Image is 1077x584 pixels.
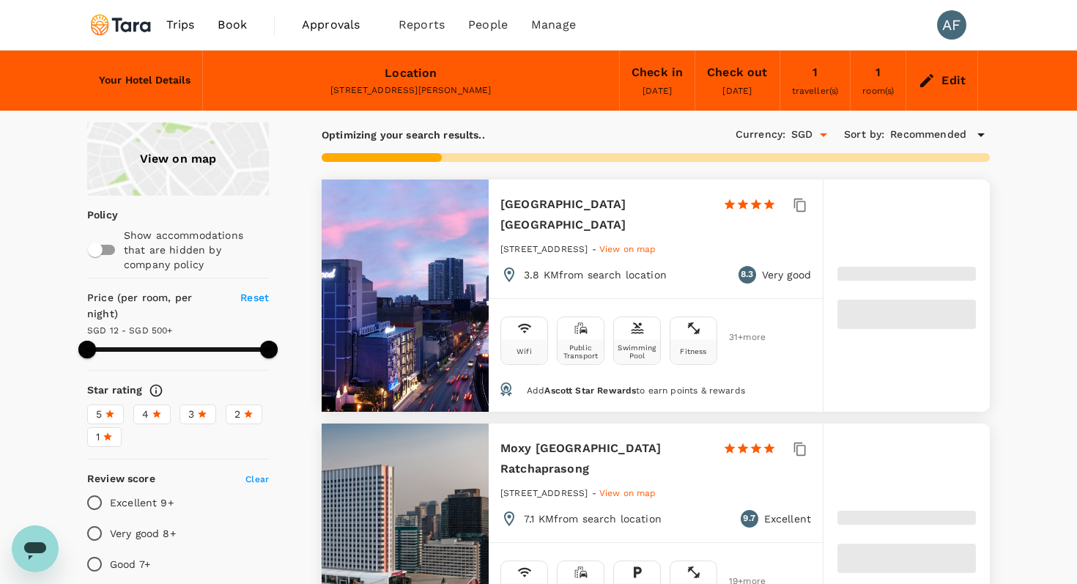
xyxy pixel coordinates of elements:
[844,127,884,143] h6: Sort by :
[110,557,150,572] p: Good 7+
[707,62,767,83] div: Check out
[500,488,588,498] span: [STREET_ADDRESS]
[517,347,532,355] div: Wifi
[544,385,636,396] span: Ascott Star Rewards
[240,292,269,303] span: Reset
[941,70,966,91] div: Edit
[527,385,745,396] span: Add to earn points & rewards
[592,488,599,498] span: -
[322,127,485,142] p: Optimizing your search results..
[729,333,751,342] span: 31 + more
[592,244,599,254] span: -
[215,84,607,98] div: [STREET_ADDRESS][PERSON_NAME]
[87,325,173,336] span: SGD 12 - SGD 500+
[385,63,437,84] div: Location
[245,474,269,484] span: Clear
[87,207,97,222] p: Policy
[87,122,269,196] a: View on map
[12,525,59,572] iframe: Button to launch messaging window
[124,228,267,272] p: Show accommodations that are hidden by company policy
[762,267,811,282] p: Very good
[87,9,155,41] img: Tara Climate Ltd
[500,438,711,479] h6: Moxy [GEOGRAPHIC_DATA] Ratchaprasong
[792,86,839,96] span: traveller(s)
[524,511,662,526] p: 7.1 KM from search location
[643,86,672,96] span: [DATE]
[99,73,190,89] h6: Your Hotel Details
[632,62,683,83] div: Check in
[560,344,601,360] div: Public Transport
[110,495,174,510] p: Excellent 9+
[764,511,811,526] p: Excellent
[741,267,753,282] span: 8.3
[736,127,785,143] h6: Currency :
[110,526,176,541] p: Very good 8+
[524,267,667,282] p: 3.8 KM from search location
[813,125,834,145] button: Open
[87,290,223,322] h6: Price (per room, per night)
[680,347,706,355] div: Fitness
[500,194,711,235] h6: [GEOGRAPHIC_DATA] [GEOGRAPHIC_DATA]
[599,244,656,254] span: View on map
[234,407,240,422] span: 2
[531,16,576,34] span: Manage
[96,407,102,422] span: 5
[937,10,966,40] div: AF
[468,16,508,34] span: People
[599,243,656,254] a: View on map
[96,429,100,445] span: 1
[722,86,752,96] span: [DATE]
[87,471,155,487] h6: Review score
[890,127,966,143] span: Recommended
[876,62,881,83] div: 1
[599,487,656,498] a: View on map
[617,344,657,360] div: Swimming Pool
[218,16,247,34] span: Book
[399,16,445,34] span: Reports
[166,16,195,34] span: Trips
[599,488,656,498] span: View on map
[188,407,194,422] span: 3
[142,407,149,422] span: 4
[813,62,818,83] div: 1
[149,383,163,398] svg: Star ratings are awarded to properties to represent the quality of services, facilities, and amen...
[302,16,375,34] span: Approvals
[500,244,588,254] span: [STREET_ADDRESS]
[743,511,755,526] span: 9.7
[862,86,894,96] span: room(s)
[87,382,143,399] h6: Star rating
